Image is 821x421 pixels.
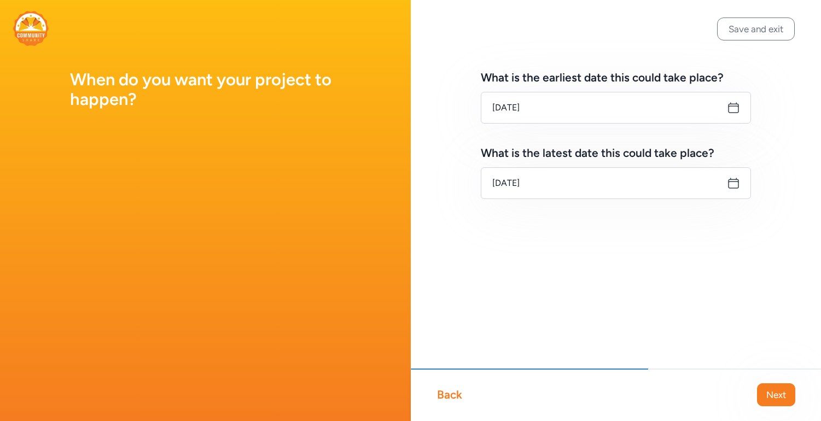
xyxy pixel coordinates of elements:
[70,70,341,109] h1: When do you want your project to happen?
[766,388,786,401] span: Next
[757,383,795,406] button: Next
[717,17,795,40] button: Save and exit
[13,11,49,46] img: logo
[481,145,714,161] div: What is the latest date this could take place?
[481,70,724,85] div: What is the earliest date this could take place?
[437,387,462,402] div: Back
